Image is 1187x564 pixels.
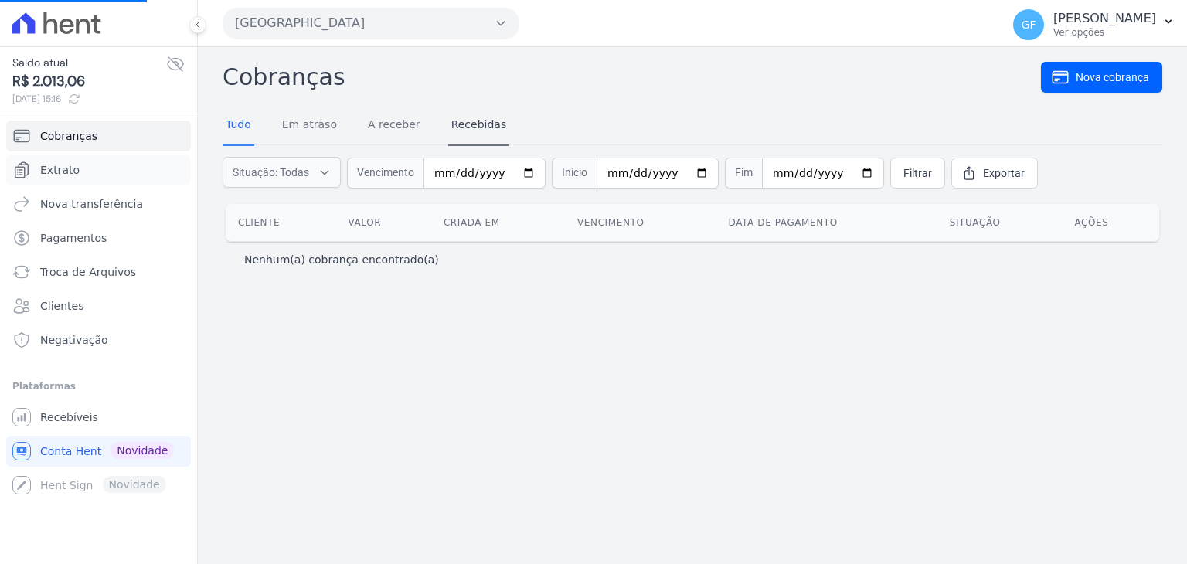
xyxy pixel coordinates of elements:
th: Criada em [431,204,565,241]
a: Nova cobrança [1041,62,1162,93]
div: Plataformas [12,377,185,396]
nav: Sidebar [12,121,185,501]
a: Troca de Arquivos [6,257,191,287]
th: Valor [336,204,431,241]
span: Pagamentos [40,230,107,246]
span: Início [552,158,597,189]
a: Nova transferência [6,189,191,219]
span: Filtrar [903,165,932,181]
a: Negativação [6,324,191,355]
a: Exportar [951,158,1038,189]
span: [DATE] 15:16 [12,92,166,106]
a: Extrato [6,155,191,185]
th: Situação [937,204,1063,241]
button: [GEOGRAPHIC_DATA] [223,8,519,39]
span: Cobranças [40,128,97,144]
span: Negativação [40,332,108,348]
span: Situação: Todas [233,165,309,180]
button: Situação: Todas [223,157,341,188]
span: Nova transferência [40,196,143,212]
p: Nenhum(a) cobrança encontrado(a) [244,252,439,267]
a: Filtrar [890,158,945,189]
span: Exportar [983,165,1025,181]
span: Troca de Arquivos [40,264,136,280]
a: Clientes [6,290,191,321]
a: Conta Hent Novidade [6,436,191,467]
a: A receber [365,106,423,146]
span: Recebíveis [40,409,98,425]
p: [PERSON_NAME] [1053,11,1156,26]
button: GF [PERSON_NAME] Ver opções [1001,3,1187,46]
span: Clientes [40,298,83,314]
a: Recebíveis [6,402,191,433]
span: R$ 2.013,06 [12,71,166,92]
h2: Cobranças [223,59,1041,94]
a: Recebidas [448,106,510,146]
a: Tudo [223,106,254,146]
span: Saldo atual [12,55,166,71]
th: Data de pagamento [716,204,937,241]
a: Cobranças [6,121,191,151]
span: Fim [725,158,762,189]
th: Vencimento [565,204,716,241]
span: Novidade [111,442,174,459]
th: Cliente [226,204,336,241]
a: Em atraso [279,106,340,146]
span: GF [1022,19,1036,30]
span: Vencimento [347,158,423,189]
span: Conta Hent [40,443,101,459]
p: Ver opções [1053,26,1156,39]
th: Ações [1062,204,1159,241]
span: Nova cobrança [1076,70,1149,85]
a: Pagamentos [6,223,191,253]
span: Extrato [40,162,80,178]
